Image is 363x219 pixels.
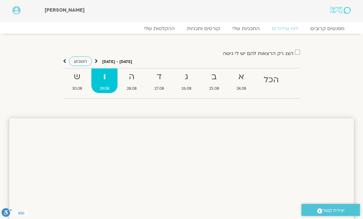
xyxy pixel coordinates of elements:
[102,59,132,65] p: [DATE] - [DATE]
[146,68,172,93] a: ד27.08
[64,68,90,93] a: ש30.08
[69,57,92,66] a: השבוע
[119,70,145,84] strong: ה
[256,73,287,87] strong: הכל
[119,68,145,93] a: ה28.08
[304,25,351,32] a: מפגשים קרובים
[174,68,200,93] a: ג26.08
[138,25,181,32] a: ההקלטות שלי
[228,85,254,92] span: 24.08
[201,68,227,93] a: ב25.08
[174,85,200,92] span: 26.08
[201,85,227,92] span: 25.08
[223,51,293,56] label: הצג רק הרצאות להם יש לי גישה
[174,70,200,84] strong: ג
[181,25,226,32] a: קורסים ותכניות
[146,85,172,92] span: 27.08
[64,85,90,92] span: 30.08
[201,70,227,84] strong: ב
[256,68,287,93] a: הכל
[228,68,254,93] a: א24.08
[301,204,360,216] a: יצירת קשר
[91,68,117,93] a: ו29.08
[12,25,351,32] nav: Menu
[45,7,85,14] span: [PERSON_NAME]
[322,206,345,215] span: יצירת קשר
[74,58,87,64] span: השבוע
[146,70,172,84] strong: ד
[119,85,145,92] span: 28.08
[228,70,254,84] strong: א
[226,25,266,32] a: התכניות שלי
[91,85,117,92] span: 29.08
[91,70,117,84] strong: ו
[64,70,90,84] strong: ש
[266,25,304,32] a: לוח שידורים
